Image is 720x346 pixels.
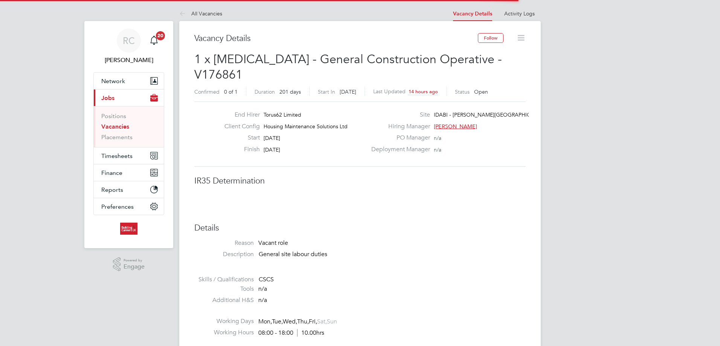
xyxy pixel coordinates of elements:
span: n/a [434,146,441,153]
label: Hiring Manager [367,123,430,131]
a: All Vacancies [179,10,222,17]
label: Site [367,111,430,119]
label: Start In [318,88,335,95]
span: Torus62 Limited [264,111,301,118]
label: Working Days [194,317,254,325]
a: Activity Logs [504,10,535,17]
a: Go to home page [93,223,164,235]
span: IDABI - [PERSON_NAME][GEOGRAPHIC_DATA] [434,111,549,118]
label: Working Hours [194,329,254,337]
button: Reports [94,181,164,198]
span: Finance [101,169,122,176]
span: Mon, [258,318,272,325]
label: Skills / Qualifications [194,276,254,284]
div: 08:00 - 18:00 [258,329,324,337]
label: Status [455,88,470,95]
span: Thu, [297,318,309,325]
span: n/a [434,135,441,141]
span: Open [474,88,488,95]
span: Rhys Cook [93,56,164,65]
span: Reports [101,186,123,193]
h3: Vacancy Details [194,33,478,44]
span: 10.00hrs [297,329,324,337]
button: Jobs [94,90,164,106]
span: Engage [124,264,145,270]
label: Reason [194,239,254,247]
span: [DATE] [340,88,356,95]
label: Deployment Manager [367,146,430,153]
label: Confirmed [194,88,220,95]
span: Timesheets [101,152,133,159]
span: 0 of 1 [224,88,238,95]
label: Tools [194,285,254,293]
button: Timesheets [94,147,164,164]
a: Vacancies [101,123,129,130]
a: RC[PERSON_NAME] [93,29,164,65]
span: 1 x [MEDICAL_DATA] - General Construction Operative - V176861 [194,52,502,82]
p: General site labour duties [259,250,526,258]
label: Client Config [218,123,260,131]
a: 20 [146,29,162,53]
span: 14 hours ago [409,88,438,95]
a: Placements [101,134,133,141]
label: Additional H&S [194,296,254,304]
span: Fri, [309,318,317,325]
span: Jobs [101,94,114,102]
span: Housing Maintenance Solutions Ltd [264,123,348,130]
img: buildingcareersuk-logo-retina.png [120,223,137,235]
button: Network [94,73,164,89]
label: PO Manager [367,134,430,142]
label: Duration [255,88,275,95]
span: 201 days [279,88,301,95]
button: Finance [94,164,164,181]
span: RC [123,36,135,46]
span: Wed, [283,318,297,325]
h3: Details [194,223,526,234]
span: Preferences [101,203,134,210]
a: Positions [101,112,126,120]
span: Sat, [317,318,327,325]
nav: Main navigation [84,21,173,248]
span: Network [101,77,125,85]
label: Description [194,250,254,258]
span: n/a [258,285,267,293]
button: Follow [478,33,503,43]
div: Jobs [94,106,164,147]
span: [DATE] [264,135,280,141]
label: Finish [218,146,260,153]
a: Powered byEngage [113,257,145,272]
span: Tue, [272,318,283,325]
span: 20 [156,31,165,40]
div: CSCS [259,276,526,284]
h3: IR35 Determination [194,176,526,187]
label: End Hirer [218,111,260,119]
span: Powered by [124,257,145,264]
label: Last Updated [373,88,406,95]
span: n/a [258,296,267,304]
button: Preferences [94,198,164,215]
span: [DATE] [264,146,280,153]
span: [PERSON_NAME] [434,123,477,130]
span: Vacant role [258,239,288,247]
span: Sun [327,318,337,325]
a: Vacancy Details [453,11,492,17]
label: Start [218,134,260,142]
